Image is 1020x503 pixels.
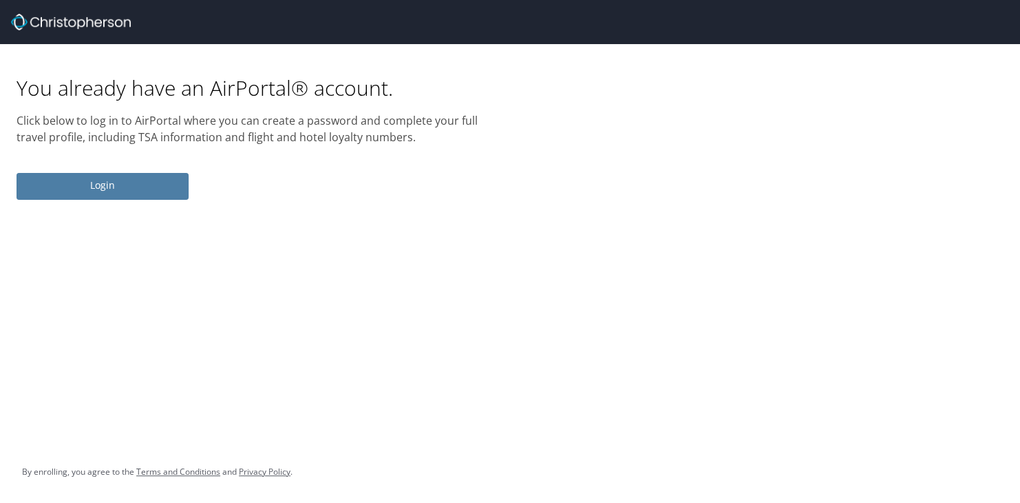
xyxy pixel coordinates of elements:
[17,173,189,200] button: Login
[17,112,493,145] p: Click below to log in to AirPortal where you can create a password and complete your full travel ...
[28,177,178,194] span: Login
[136,466,220,478] a: Terms and Conditions
[11,14,131,30] img: cbt logo
[239,466,290,478] a: Privacy Policy
[17,74,493,101] h1: You already have an AirPortal® account.
[22,455,293,489] div: By enrolling, you agree to the and .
